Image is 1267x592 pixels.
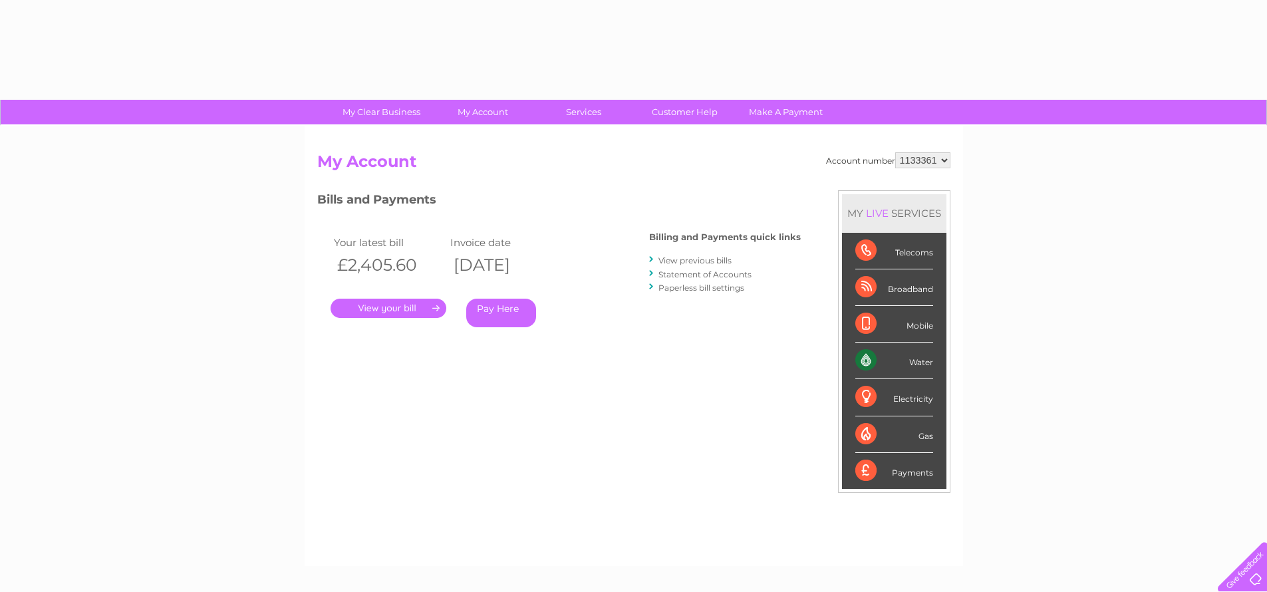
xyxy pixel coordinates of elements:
[855,343,933,379] div: Water
[855,453,933,489] div: Payments
[447,251,563,279] th: [DATE]
[658,269,752,279] a: Statement of Accounts
[731,100,841,124] a: Make A Payment
[630,100,740,124] a: Customer Help
[855,233,933,269] div: Telecoms
[658,255,732,265] a: View previous bills
[855,269,933,306] div: Broadband
[855,416,933,453] div: Gas
[855,306,933,343] div: Mobile
[855,379,933,416] div: Electricity
[826,152,950,168] div: Account number
[327,100,436,124] a: My Clear Business
[529,100,638,124] a: Services
[863,207,891,220] div: LIVE
[447,233,563,251] td: Invoice date
[466,299,536,327] a: Pay Here
[649,232,801,242] h4: Billing and Payments quick links
[331,299,446,318] a: .
[842,194,946,232] div: MY SERVICES
[317,190,801,214] h3: Bills and Payments
[331,251,447,279] th: £2,405.60
[658,283,744,293] a: Paperless bill settings
[331,233,447,251] td: Your latest bill
[428,100,537,124] a: My Account
[317,152,950,178] h2: My Account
